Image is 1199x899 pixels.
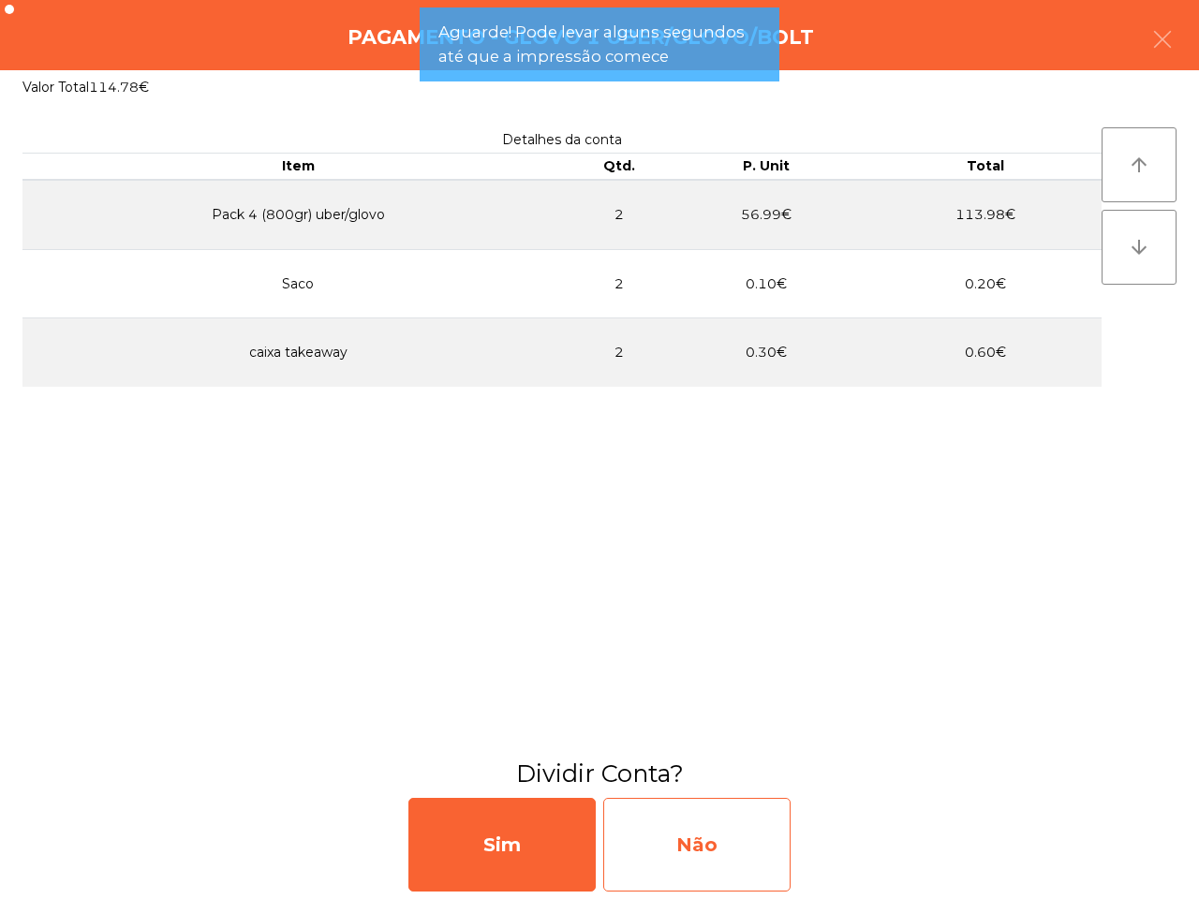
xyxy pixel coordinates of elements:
[574,318,664,387] td: 2
[869,180,1102,250] td: 113.98€
[89,79,149,96] span: 114.78€
[574,180,664,250] td: 2
[1128,236,1150,258] i: arrow_downward
[438,21,761,67] span: Aguarde! Pode levar alguns segundos até que a impressão comece
[1128,154,1150,176] i: arrow_upward
[869,154,1102,180] th: Total
[22,318,574,387] td: caixa takeaway
[663,249,869,318] td: 0.10€
[348,23,814,52] h4: Pagamento - Glovo 1 Uber/Glovo/Bolt
[869,249,1102,318] td: 0.20€
[14,757,1185,790] h3: Dividir Conta?
[663,318,869,387] td: 0.30€
[574,249,664,318] td: 2
[22,180,574,250] td: Pack 4 (800gr) uber/glovo
[869,318,1102,387] td: 0.60€
[22,154,574,180] th: Item
[22,79,89,96] span: Valor Total
[1102,127,1177,202] button: arrow_upward
[408,798,596,892] div: Sim
[663,154,869,180] th: P. Unit
[1102,210,1177,285] button: arrow_downward
[663,180,869,250] td: 56.99€
[574,154,664,180] th: Qtd.
[22,249,574,318] td: Saco
[603,798,791,892] div: Não
[502,131,622,148] span: Detalhes da conta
